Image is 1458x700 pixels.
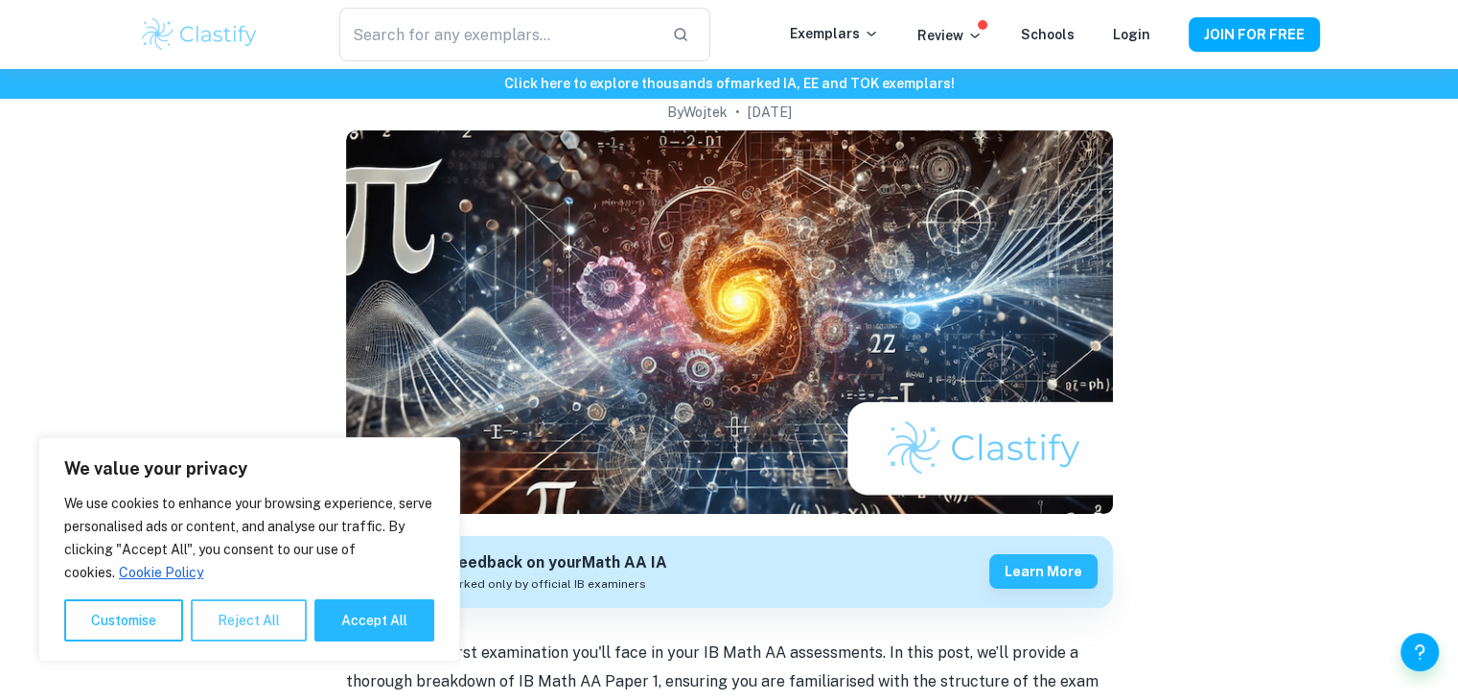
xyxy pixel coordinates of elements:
[4,73,1454,94] h6: Click here to explore thousands of marked IA, EE and TOK exemplars !
[38,437,460,662] div: We value your privacy
[917,25,983,46] p: Review
[314,599,434,642] button: Accept All
[989,554,1098,589] button: Learn more
[139,15,261,54] img: Clastify logo
[64,599,183,642] button: Customise
[339,8,656,61] input: Search for any exemplars...
[1113,27,1150,42] a: Login
[346,536,1113,608] a: Get feedback on yourMath AA IAMarked only by official IB examinersLearn more
[346,130,1113,514] img: IB Math AA Paper 1 cover image
[790,23,879,44] p: Exemplars
[418,551,667,575] h6: Get feedback on your Math AA IA
[735,102,740,123] p: •
[118,564,204,581] a: Cookie Policy
[1021,27,1075,42] a: Schools
[64,492,434,584] p: We use cookies to enhance your browsing experience, serve personalised ads or content, and analys...
[667,102,728,123] h2: By Wojtek
[748,102,792,123] h2: [DATE]
[1400,633,1439,671] button: Help and Feedback
[191,599,307,642] button: Reject All
[443,575,646,593] span: Marked only by official IB examiners
[64,457,434,480] p: We value your privacy
[1189,17,1320,52] button: JOIN FOR FREE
